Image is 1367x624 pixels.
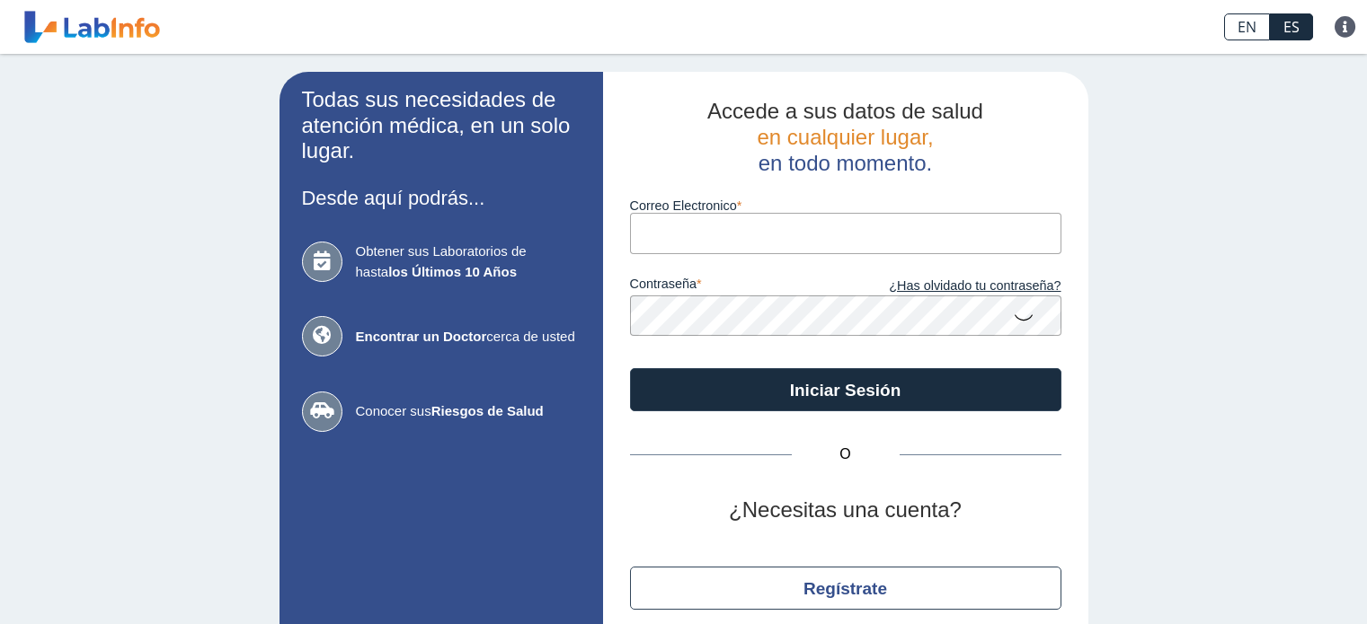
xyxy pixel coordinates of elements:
label: contraseña [630,277,846,296]
a: ES [1270,13,1313,40]
span: en cualquier lugar, [757,125,933,149]
span: cerca de usted [356,327,581,347]
span: O [792,444,900,465]
span: Conocer sus [356,401,581,422]
iframe: Help widget launcher [1207,554,1347,604]
span: Obtener sus Laboratorios de hasta [356,242,581,282]
b: Encontrar un Doctor [356,329,487,344]
button: Iniciar Sesión [630,368,1061,411]
a: ¿Has olvidado tu contraseña? [846,277,1061,296]
span: Accede a sus datos de salud [707,99,983,123]
span: en todo momento. [759,151,932,175]
button: Regístrate [630,567,1061,610]
b: Riesgos de Salud [431,403,544,418]
label: Correo Electronico [630,198,1061,213]
h2: Todas sus necesidades de atención médica, en un solo lugar. [302,87,581,164]
h3: Desde aquí podrás... [302,187,581,209]
h2: ¿Necesitas una cuenta? [630,497,1061,523]
a: EN [1224,13,1270,40]
b: los Últimos 10 Años [388,264,517,279]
